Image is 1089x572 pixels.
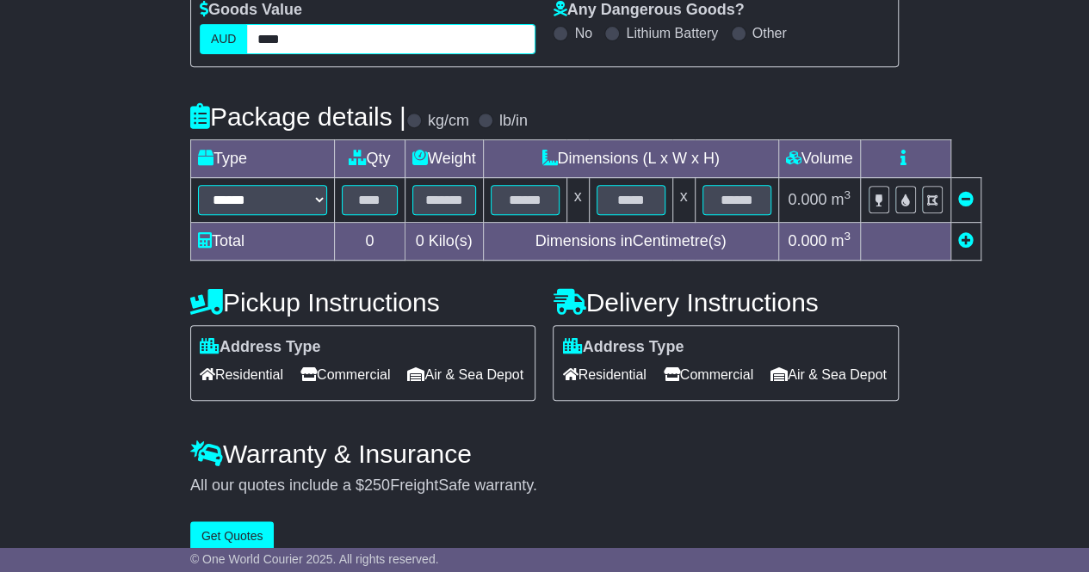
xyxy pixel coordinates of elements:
span: © One World Courier 2025. All rights reserved. [190,552,439,566]
label: Goods Value [200,1,302,20]
td: 0 [334,223,405,261]
sup: 3 [844,230,851,243]
td: Dimensions in Centimetre(s) [483,223,778,261]
span: 0.000 [788,232,826,249]
label: Address Type [200,338,321,357]
span: 0 [416,232,424,249]
td: x [566,178,589,223]
a: Add new item [958,232,974,249]
label: Lithium Battery [626,25,718,41]
td: Total [190,223,334,261]
span: m [831,232,851,249]
span: 0.000 [788,191,826,208]
td: Volume [778,140,860,178]
td: Type [190,140,334,178]
label: Any Dangerous Goods? [553,1,744,20]
label: Address Type [562,338,684,357]
span: m [831,191,851,208]
td: Kilo(s) [405,223,483,261]
label: No [574,25,591,41]
span: Residential [200,361,283,388]
a: Remove this item [958,191,974,208]
div: All our quotes include a $ FreightSafe warranty. [190,477,899,495]
td: x [672,178,695,223]
span: Commercial [664,361,753,388]
label: lb/in [499,112,528,131]
span: Commercial [300,361,390,388]
h4: Package details | [190,102,406,131]
label: AUD [200,24,248,54]
td: Dimensions (L x W x H) [483,140,778,178]
span: Air & Sea Depot [770,361,887,388]
h4: Delivery Instructions [553,288,899,317]
label: Other [752,25,787,41]
td: Weight [405,140,483,178]
button: Get Quotes [190,521,275,551]
label: kg/cm [428,112,469,131]
h4: Warranty & Insurance [190,440,899,468]
h4: Pickup Instructions [190,288,536,317]
span: Air & Sea Depot [407,361,523,388]
td: Qty [334,140,405,178]
sup: 3 [844,188,851,201]
span: 250 [364,477,390,494]
span: Residential [562,361,646,388]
